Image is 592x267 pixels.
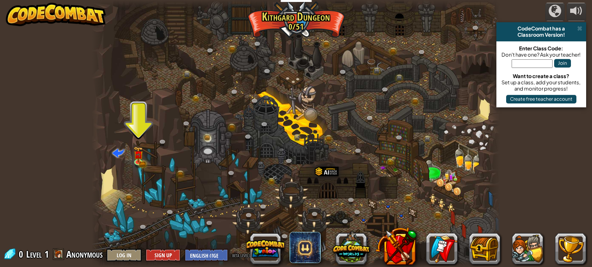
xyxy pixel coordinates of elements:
[500,79,582,92] div: Set up a class, add your students, and monitor progress!
[26,248,42,261] span: Level
[500,73,582,79] div: Want to create a class?
[567,3,586,21] button: Adjust volume
[135,152,141,157] img: portrait.png
[44,248,49,260] span: 1
[500,45,582,52] div: Enter Class Code:
[272,176,277,179] img: portrait.png
[500,25,583,32] div: CodeCombat has a
[146,249,181,262] button: Sign Up
[133,146,143,163] img: level-banner-unlock.png
[6,3,106,26] img: CodeCombat - Learn how to code by playing a game
[19,248,25,260] span: 0
[197,93,202,96] img: portrait.png
[545,3,565,21] button: Campaigns
[500,52,582,58] div: Don't have one? Ask your teacher!
[107,249,142,262] button: Log In
[66,248,103,260] span: Anonymous
[554,59,571,68] button: Join
[500,32,583,38] div: Classroom Version!
[232,251,256,259] span: beta levels on
[391,156,396,160] img: portrait.png
[506,95,576,103] button: Create free teacher account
